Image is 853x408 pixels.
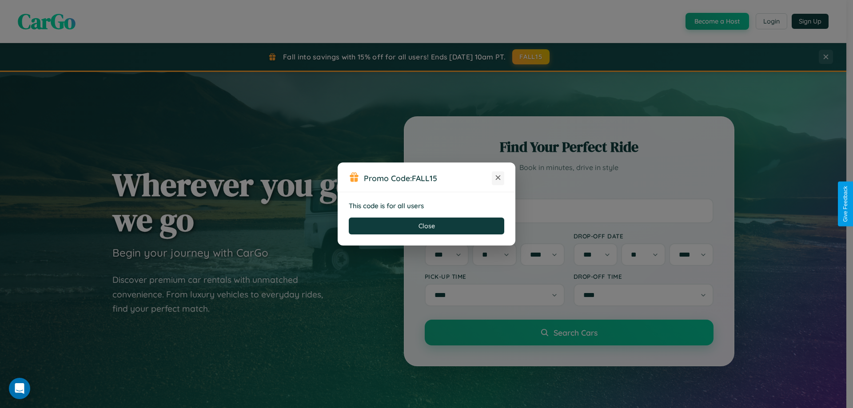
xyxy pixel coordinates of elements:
strong: This code is for all users [349,202,424,210]
div: Give Feedback [842,186,849,222]
button: Close [349,218,504,234]
div: Open Intercom Messenger [9,378,30,399]
h3: Promo Code: [364,173,492,183]
b: FALL15 [412,173,437,183]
